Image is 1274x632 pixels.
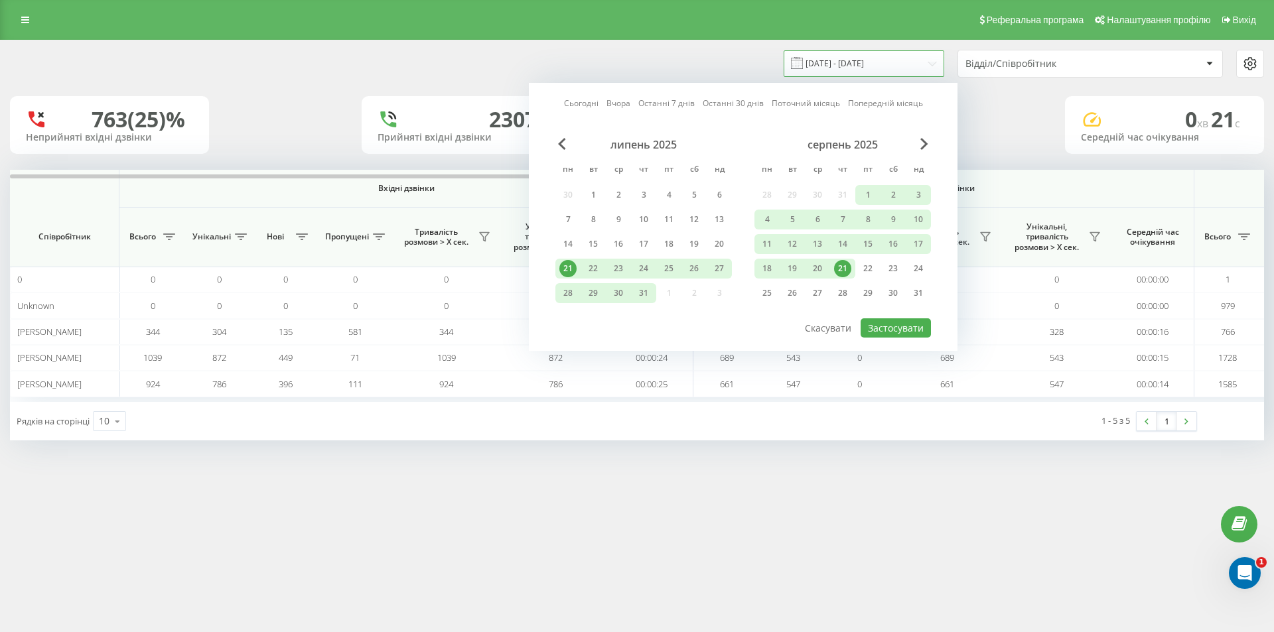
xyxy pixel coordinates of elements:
div: пт 8 серп 2025 р. [855,210,881,229]
span: 1039 [437,351,456,363]
a: Останні 30 днів [703,97,764,109]
span: 924 [146,378,160,390]
div: 17 [910,235,927,253]
td: 00:00:25 [610,371,693,397]
div: нд 20 лип 2025 р. [707,234,732,254]
a: Вчора [606,97,630,109]
div: 20 [809,260,826,277]
span: 0 [1185,105,1211,133]
div: 19 [685,235,703,253]
span: 581 [348,326,362,338]
div: нд 13 лип 2025 р. [707,210,732,229]
td: 00:00:00 [1111,292,1194,318]
div: 20 [711,235,728,253]
div: вт 8 лип 2025 р. [581,210,606,229]
div: 30 [885,284,902,302]
div: Відділ/Співробітник [965,58,1124,70]
span: 0 [151,273,155,285]
div: чт 7 серп 2025 р. [830,210,855,229]
button: Застосувати [861,318,931,338]
span: 0 [283,273,288,285]
span: Тривалість розмови > Х сек. [398,227,474,247]
div: сб 19 лип 2025 р. [681,234,707,254]
span: 0 [17,273,22,285]
div: 31 [910,284,927,302]
span: Унікальні, тривалість розмови > Х сек. [1009,221,1085,253]
div: сб 2 серп 2025 р. [881,185,906,205]
div: ср 16 лип 2025 р. [606,234,631,254]
div: ср 27 серп 2025 р. [805,283,830,303]
div: 27 [809,284,826,302]
div: пт 1 серп 2025 р. [855,185,881,205]
div: 3 [910,186,927,204]
div: 2 [610,186,627,204]
div: вт 22 лип 2025 р. [581,259,606,279]
div: сб 16 серп 2025 р. [881,234,906,254]
div: 6 [711,186,728,204]
abbr: п’ятниця [858,160,878,180]
div: ср 6 серп 2025 р. [805,210,830,229]
div: вт 1 лип 2025 р. [581,185,606,205]
div: ср 2 лип 2025 р. [606,185,631,205]
div: чт 21 серп 2025 р. [830,259,855,279]
div: 23 [610,260,627,277]
span: 689 [940,351,954,363]
div: 10 [910,211,927,228]
div: пт 4 лип 2025 р. [656,185,681,205]
div: чт 3 лип 2025 р. [631,185,656,205]
div: нд 27 лип 2025 р. [707,259,732,279]
span: Unknown [17,300,54,312]
span: Next Month [920,138,928,150]
div: пт 29 серп 2025 р. [855,283,881,303]
span: 449 [279,351,293,363]
div: пт 22 серп 2025 р. [855,259,881,279]
abbr: четвер [833,160,853,180]
span: Вхідні дзвінки [154,183,658,194]
div: ср 23 лип 2025 р. [606,259,631,279]
div: 15 [859,235,877,253]
button: Скасувати [798,318,859,338]
div: 10 [99,414,109,428]
div: 29 [585,284,602,302]
span: 872 [212,351,226,363]
div: липень 2025 [555,138,732,151]
span: 1 [1226,273,1230,285]
div: чт 14 серп 2025 р. [830,234,855,254]
div: вт 29 лип 2025 р. [581,283,606,303]
div: 25 [758,284,776,302]
span: 0 [444,273,449,285]
span: 71 [350,351,360,363]
div: 15 [585,235,602,253]
div: пн 18 серп 2025 р. [754,259,780,279]
abbr: вівторок [782,160,802,180]
div: 3 [635,186,652,204]
div: пн 28 лип 2025 р. [555,283,581,303]
abbr: середа [808,160,827,180]
div: 19 [784,260,801,277]
div: чт 31 лип 2025 р. [631,283,656,303]
div: сб 30 серп 2025 р. [881,283,906,303]
div: пн 4 серп 2025 р. [754,210,780,229]
div: 26 [784,284,801,302]
span: Середній час очікування [1121,227,1184,247]
div: Неприйняті вхідні дзвінки [26,132,193,143]
td: 00:00:24 [610,345,693,371]
div: 27 [711,260,728,277]
td: 00:00:16 [1111,319,1194,345]
abbr: четвер [634,160,654,180]
div: чт 24 лип 2025 р. [631,259,656,279]
div: ср 20 серп 2025 р. [805,259,830,279]
div: серпень 2025 [754,138,931,151]
div: 24 [910,260,927,277]
div: сб 12 лип 2025 р. [681,210,707,229]
span: 396 [279,378,293,390]
span: 543 [786,351,800,363]
td: 00:00:00 [1111,267,1194,292]
div: 17 [635,235,652,253]
div: чт 10 лип 2025 р. [631,210,656,229]
div: 12 [685,211,703,228]
div: 8 [585,211,602,228]
div: 14 [834,235,851,253]
div: 24 [635,260,652,277]
abbr: понеділок [558,160,578,180]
